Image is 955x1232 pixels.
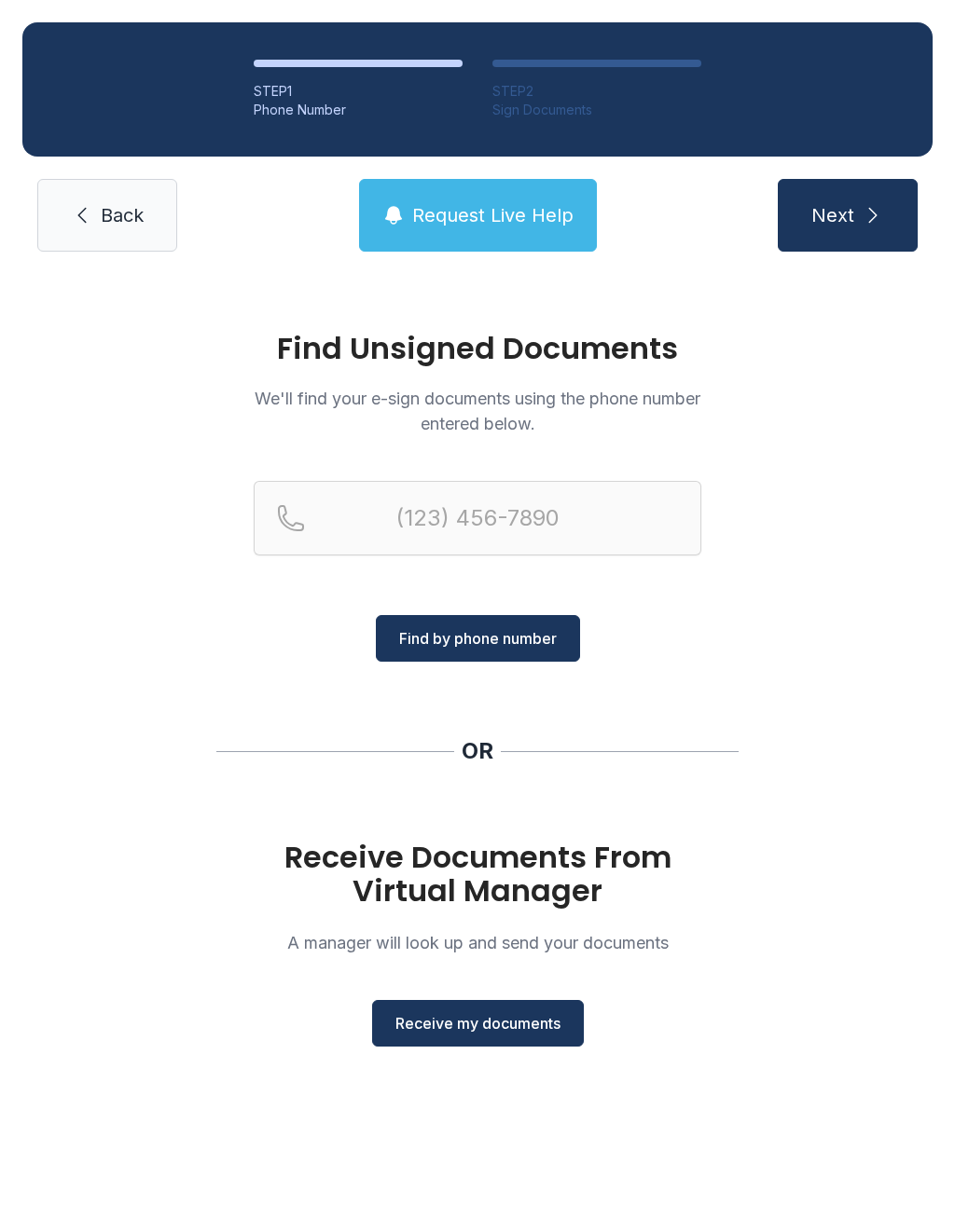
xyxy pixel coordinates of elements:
input: Reservation phone number [254,481,701,555]
span: Back [101,202,144,228]
div: Sign Documents [492,101,701,119]
div: STEP 1 [254,82,463,101]
div: STEP 2 [492,82,701,101]
p: A manager will look up and send your documents [254,930,701,955]
span: Next [811,202,854,228]
span: Receive my documents [395,1012,561,1034]
p: We'll find your e-sign documents using the phone number entered below. [254,386,701,436]
div: OR [462,736,493,766]
h1: Find Unsigned Documents [254,334,701,363]
div: Phone Number [254,101,463,119]
span: Request Live Help [412,202,574,228]
h1: Receive Documents From Virtual Manager [254,841,701,908]
span: Find by phone number [399,627,557,650]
